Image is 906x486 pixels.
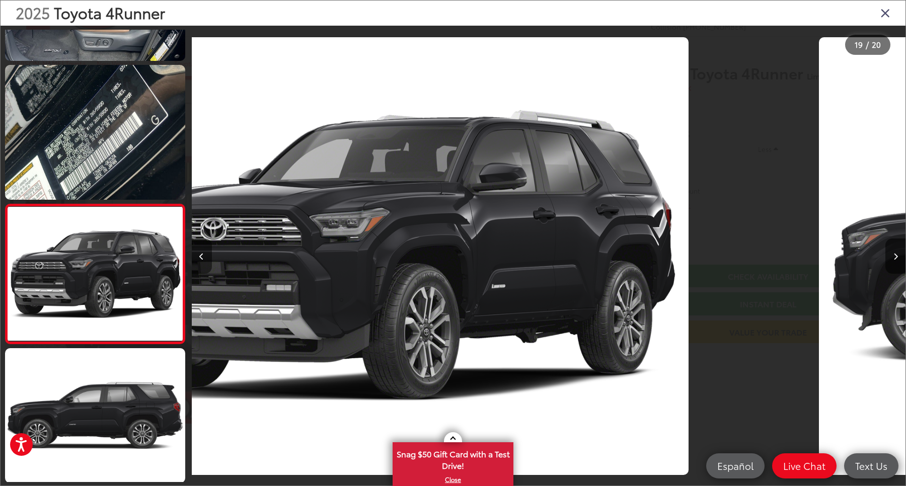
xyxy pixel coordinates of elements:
[772,453,837,478] a: Live Chat
[844,453,898,478] a: Text Us
[880,6,890,19] i: Close gallery
[105,37,689,474] img: 2025 Toyota 4Runner Limited
[40,37,753,474] div: 2025 Toyota 4Runner Limited 18
[394,443,512,474] span: Snag $50 Gift Card with a Test Drive!
[855,39,863,50] span: 19
[712,459,759,472] span: Español
[16,2,50,23] span: 2025
[885,238,905,274] button: Next image
[3,63,187,201] img: 2025 Toyota 4Runner Limited
[706,453,765,478] a: Español
[6,207,185,341] img: 2025 Toyota 4Runner Limited
[778,459,830,472] span: Live Chat
[850,459,892,472] span: Text Us
[54,2,165,23] span: Toyota 4Runner
[872,39,881,50] span: 20
[865,41,870,48] span: /
[192,238,212,274] button: Previous image
[3,347,187,484] img: 2025 Toyota 4Runner Limited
